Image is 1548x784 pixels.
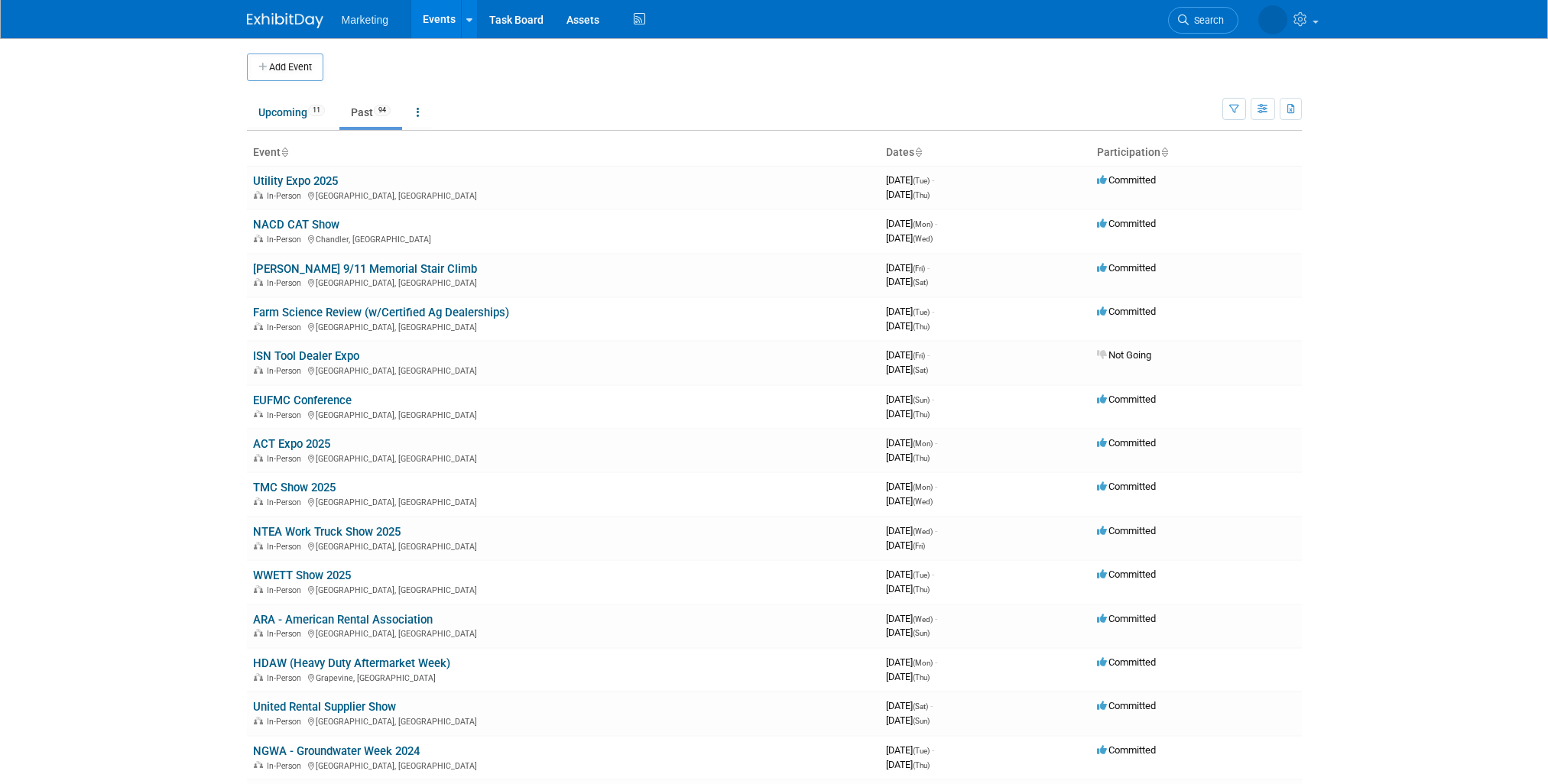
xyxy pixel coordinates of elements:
span: Committed [1097,700,1156,711]
span: - [935,613,937,624]
span: - [927,262,930,274]
span: [DATE] [886,759,930,770]
span: Committed [1097,744,1156,756]
span: [DATE] [886,364,928,375]
span: Committed [1097,569,1156,580]
a: Past94 [339,98,402,127]
span: (Tue) [913,747,930,755]
a: EUFMC Conference [253,394,352,407]
span: (Wed) [913,527,933,536]
div: [GEOGRAPHIC_DATA], [GEOGRAPHIC_DATA] [253,539,874,552]
div: [GEOGRAPHIC_DATA], [GEOGRAPHIC_DATA] [253,495,874,507]
span: In-Person [267,629,306,639]
span: Committed [1097,481,1156,492]
span: - [935,656,937,668]
a: Farm Science Review (w/Certified Ag Dealerships) [253,306,509,319]
span: 94 [374,105,391,116]
span: - [935,525,937,536]
span: - [935,481,937,492]
div: [GEOGRAPHIC_DATA], [GEOGRAPHIC_DATA] [253,452,874,464]
span: (Thu) [913,191,930,199]
img: In-Person Event [254,717,263,724]
span: In-Person [267,673,306,683]
span: [DATE] [886,627,930,638]
span: [DATE] [886,218,937,229]
th: Dates [880,140,1091,166]
span: In-Person [267,410,306,420]
a: Search [1168,7,1238,34]
span: (Mon) [913,483,933,491]
span: In-Person [267,454,306,464]
span: (Tue) [913,308,930,316]
span: (Thu) [913,322,930,331]
img: In-Person Event [254,235,263,242]
img: In-Person Event [254,191,263,199]
a: [PERSON_NAME] 9/11 Memorial Stair Climb [253,262,477,276]
a: Sort by Participation Type [1160,146,1168,158]
span: (Tue) [913,177,930,185]
img: In-Person Event [254,761,263,769]
span: [DATE] [886,613,937,624]
span: [DATE] [886,408,930,420]
span: In-Person [267,497,306,507]
span: Committed [1097,394,1156,405]
span: Marketing [342,14,388,26]
span: In-Person [267,366,306,376]
span: (Mon) [913,220,933,228]
span: (Fri) [913,542,925,550]
th: Event [247,140,880,166]
span: [DATE] [886,744,934,756]
span: [DATE] [886,394,934,405]
span: Committed [1097,613,1156,624]
span: (Mon) [913,439,933,448]
span: (Fri) [913,352,925,360]
span: (Fri) [913,264,925,273]
span: [DATE] [886,320,930,332]
a: Sort by Start Date [914,146,922,158]
span: [DATE] [886,437,937,449]
span: (Wed) [913,615,933,624]
a: NTEA Work Truck Show 2025 [253,525,401,539]
span: In-Person [267,278,306,288]
span: (Sat) [913,366,928,374]
span: [DATE] [886,495,933,507]
span: In-Person [267,542,306,552]
span: (Sun) [913,717,930,725]
span: Committed [1097,262,1156,274]
span: (Sat) [913,702,928,711]
img: In-Person Event [254,366,263,374]
span: Committed [1097,306,1156,317]
a: NACD CAT Show [253,218,339,232]
a: ISN Tool Dealer Expo [253,349,359,363]
span: [DATE] [886,671,930,682]
button: Add Event [247,53,323,81]
span: [DATE] [886,714,930,726]
span: - [932,394,934,405]
span: [DATE] [886,525,937,536]
a: WWETT Show 2025 [253,569,351,582]
img: In-Person Event [254,410,263,418]
div: [GEOGRAPHIC_DATA], [GEOGRAPHIC_DATA] [253,189,874,201]
span: [DATE] [886,539,925,551]
span: (Mon) [913,659,933,667]
img: In-Person Event [254,497,263,505]
span: [DATE] [886,349,930,361]
span: (Wed) [913,497,933,506]
span: (Sun) [913,396,930,404]
span: [DATE] [886,232,933,244]
span: In-Person [267,235,306,245]
span: [DATE] [886,656,937,668]
span: (Wed) [913,235,933,243]
div: [GEOGRAPHIC_DATA], [GEOGRAPHIC_DATA] [253,364,874,376]
img: In-Person Event [254,278,263,286]
span: - [930,700,933,711]
span: Committed [1097,525,1156,536]
span: Committed [1097,656,1156,668]
div: [GEOGRAPHIC_DATA], [GEOGRAPHIC_DATA] [253,276,874,288]
a: NGWA - Groundwater Week 2024 [253,744,420,758]
div: [GEOGRAPHIC_DATA], [GEOGRAPHIC_DATA] [253,759,874,771]
span: (Thu) [913,454,930,462]
span: - [932,174,934,186]
span: [DATE] [886,481,937,492]
span: [DATE] [886,306,934,317]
